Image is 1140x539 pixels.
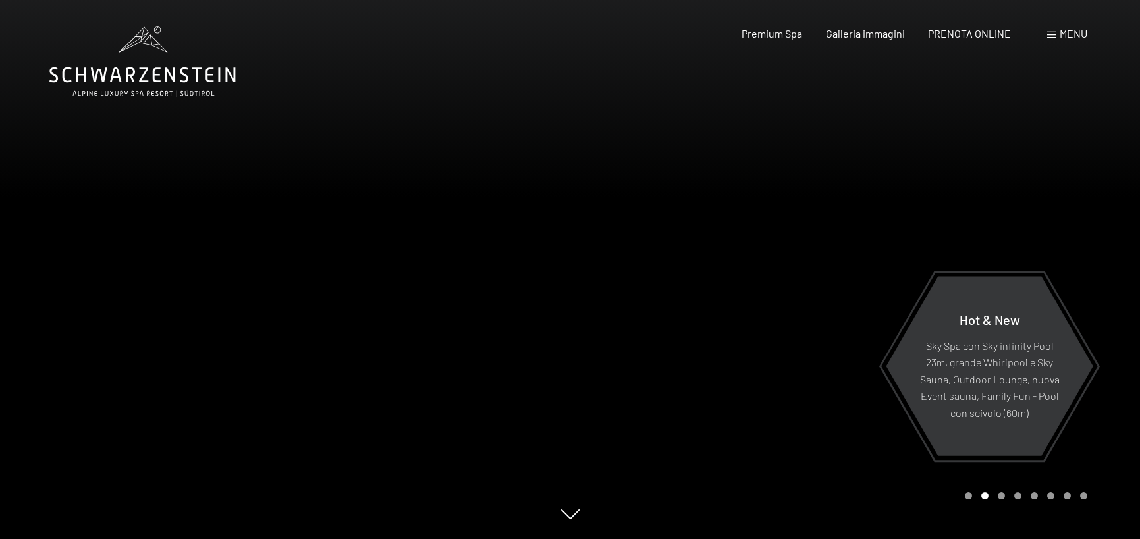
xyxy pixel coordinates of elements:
a: Premium Spa [742,27,802,40]
div: Carousel Pagination [960,492,1087,499]
a: Galleria immagini [826,27,905,40]
div: Carousel Page 6 [1047,492,1054,499]
div: Carousel Page 7 [1064,492,1071,499]
span: Hot & New [960,311,1020,327]
div: Carousel Page 3 [998,492,1005,499]
div: Carousel Page 4 [1014,492,1021,499]
a: Hot & New Sky Spa con Sky infinity Pool 23m, grande Whirlpool e Sky Sauna, Outdoor Lounge, nuova ... [885,275,1094,457]
div: Carousel Page 2 (Current Slide) [981,492,989,499]
div: Carousel Page 8 [1080,492,1087,499]
p: Sky Spa con Sky infinity Pool 23m, grande Whirlpool e Sky Sauna, Outdoor Lounge, nuova Event saun... [918,337,1061,421]
div: Carousel Page 1 [965,492,972,499]
span: Menu [1060,27,1087,40]
div: Carousel Page 5 [1031,492,1038,499]
a: PRENOTA ONLINE [928,27,1011,40]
